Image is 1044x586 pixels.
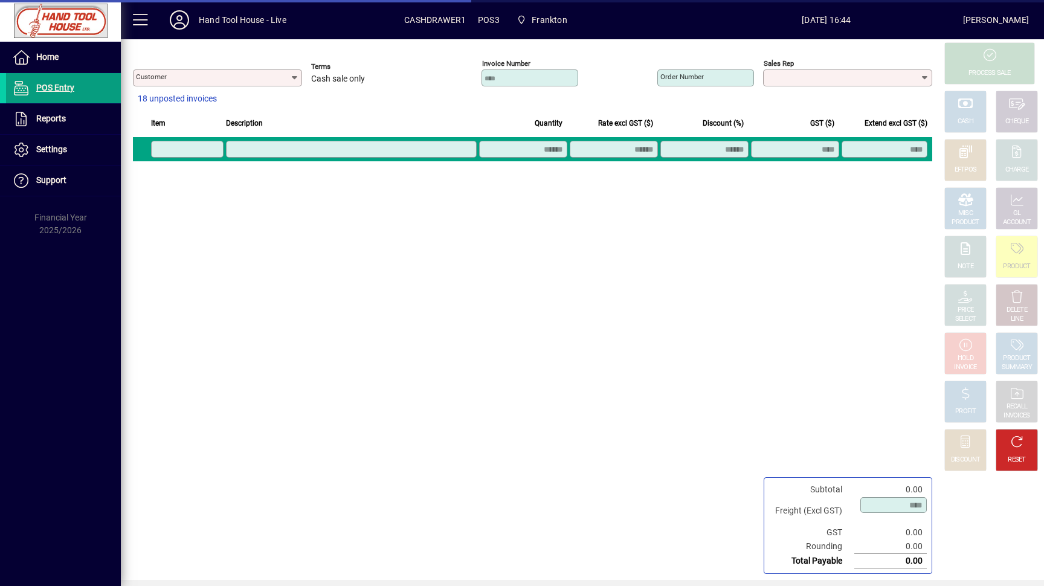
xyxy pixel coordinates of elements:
[952,218,979,227] div: PRODUCT
[1007,402,1028,411] div: RECALL
[1003,262,1030,271] div: PRODUCT
[136,72,167,81] mat-label: Customer
[36,144,67,154] span: Settings
[958,117,973,126] div: CASH
[958,209,973,218] div: MISC
[1004,411,1029,420] div: INVOICES
[1013,209,1021,218] div: GL
[160,9,199,31] button: Profile
[36,175,66,185] span: Support
[482,59,530,68] mat-label: Invoice number
[535,117,562,130] span: Quantity
[36,114,66,123] span: Reports
[703,117,744,130] span: Discount (%)
[6,166,121,196] a: Support
[6,104,121,134] a: Reports
[311,63,384,71] span: Terms
[769,497,854,526] td: Freight (Excl GST)
[311,74,365,84] span: Cash sale only
[1003,354,1030,363] div: PRODUCT
[512,9,572,31] span: Frankton
[951,456,980,465] div: DISCOUNT
[764,59,794,68] mat-label: Sales rep
[6,135,121,165] a: Settings
[226,117,263,130] span: Description
[769,526,854,539] td: GST
[133,88,222,110] button: 18 unposted invoices
[532,10,567,30] span: Frankton
[958,354,973,363] div: HOLD
[854,483,927,497] td: 0.00
[955,166,977,175] div: EFTPOS
[955,315,976,324] div: SELECT
[854,539,927,554] td: 0.00
[769,554,854,568] td: Total Payable
[954,363,976,372] div: INVOICE
[199,10,286,30] div: Hand Tool House - Live
[6,42,121,72] a: Home
[865,117,927,130] span: Extend excl GST ($)
[769,483,854,497] td: Subtotal
[955,407,976,416] div: PROFIT
[1011,315,1023,324] div: LINE
[478,10,500,30] span: POS3
[968,69,1011,78] div: PROCESS SALE
[598,117,653,130] span: Rate excl GST ($)
[151,117,166,130] span: Item
[404,10,466,30] span: CASHDRAWER1
[854,554,927,568] td: 0.00
[769,539,854,554] td: Rounding
[963,10,1029,30] div: [PERSON_NAME]
[1007,306,1027,315] div: DELETE
[958,306,974,315] div: PRICE
[690,10,963,30] span: [DATE] 16:44
[1003,218,1031,227] div: ACCOUNT
[1005,117,1028,126] div: CHEQUE
[958,262,973,271] div: NOTE
[36,52,59,62] span: Home
[1005,166,1029,175] div: CHARGE
[1008,456,1026,465] div: RESET
[854,526,927,539] td: 0.00
[1002,363,1032,372] div: SUMMARY
[660,72,704,81] mat-label: Order number
[810,117,834,130] span: GST ($)
[36,83,74,92] span: POS Entry
[138,92,217,105] span: 18 unposted invoices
